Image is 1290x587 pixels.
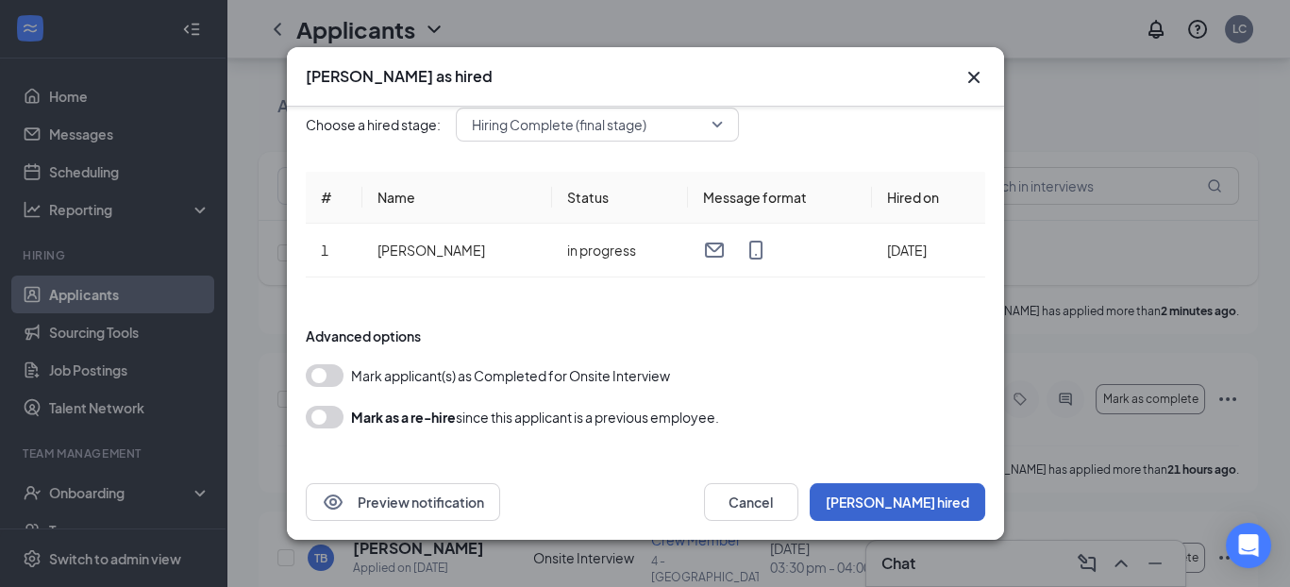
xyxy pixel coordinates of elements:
[306,483,500,521] button: EyePreview notification
[745,239,767,261] svg: MobileSms
[351,364,670,387] span: Mark applicant(s) as Completed for Onsite Interview
[322,491,344,513] svg: Eye
[306,114,441,135] span: Choose a hired stage:
[552,224,688,277] td: in progress
[688,172,872,224] th: Message format
[963,66,985,89] button: Close
[1226,523,1271,568] div: Open Intercom Messenger
[963,66,985,89] svg: Cross
[362,172,552,224] th: Name
[321,242,328,259] span: 1
[306,172,362,224] th: #
[306,66,493,87] h3: [PERSON_NAME] as hired
[704,483,798,521] button: Cancel
[306,327,985,345] div: Advanced options
[872,172,985,224] th: Hired on
[552,172,688,224] th: Status
[351,406,719,428] div: since this applicant is a previous employee.
[472,110,646,139] span: Hiring Complete (final stage)
[362,224,552,277] td: [PERSON_NAME]
[872,224,985,277] td: [DATE]
[351,409,456,426] b: Mark as a re-hire
[810,483,985,521] button: [PERSON_NAME] hired
[703,239,726,261] svg: Email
